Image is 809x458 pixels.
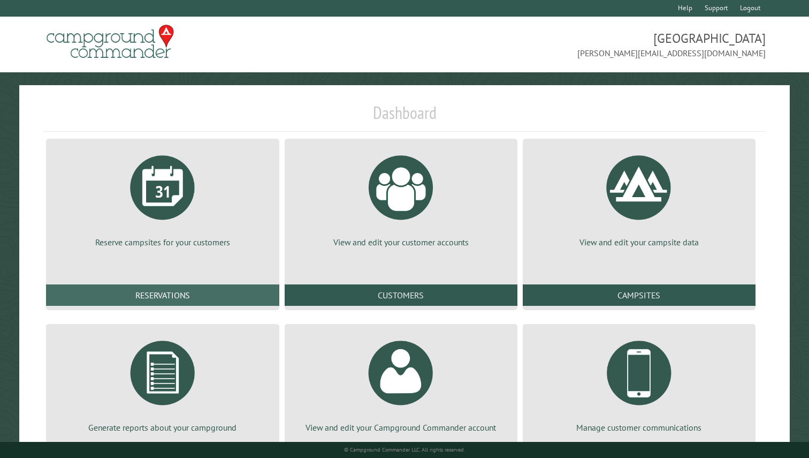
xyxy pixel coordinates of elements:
[43,102,765,132] h1: Dashboard
[344,446,465,453] small: © Campground Commander LLC. All rights reserved.
[536,236,743,248] p: View and edit your campsite data
[297,333,505,433] a: View and edit your Campground Commander account
[297,147,505,248] a: View and edit your customer accounts
[536,333,743,433] a: Manage customer communications
[404,29,766,59] span: [GEOGRAPHIC_DATA] [PERSON_NAME][EMAIL_ADDRESS][DOMAIN_NAME]
[297,236,505,248] p: View and edit your customer accounts
[536,422,743,433] p: Manage customer communications
[43,21,177,63] img: Campground Commander
[285,284,517,306] a: Customers
[59,422,266,433] p: Generate reports about your campground
[59,236,266,248] p: Reserve campsites for your customers
[46,284,279,306] a: Reservations
[59,147,266,248] a: Reserve campsites for your customers
[523,284,755,306] a: Campsites
[59,333,266,433] a: Generate reports about your campground
[536,147,743,248] a: View and edit your campsite data
[297,422,505,433] p: View and edit your Campground Commander account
